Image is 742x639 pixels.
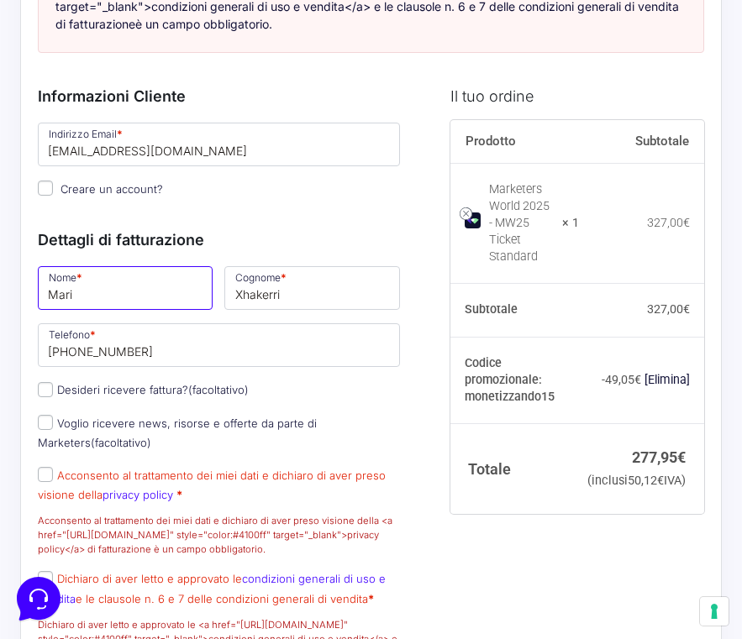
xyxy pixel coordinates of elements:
th: Codice promozionale: monetizzando15 [450,337,580,424]
input: Telefono * [38,323,400,367]
a: privacy policy [103,488,173,501]
span: 49,05 [605,373,641,386]
div: Marketers World 2025 - MW25 Ticket Standard [489,181,552,265]
img: dark [27,94,61,128]
bdi: 327,00 [647,302,690,316]
img: Marketers World 2025 - MW25 Ticket Standard [465,212,481,228]
span: € [683,302,690,316]
small: (inclusi IVA) [587,474,686,488]
p: Aiuto [259,508,283,523]
a: Rimuovi il codice promozionale monetizzando15 [645,373,690,386]
input: Voglio ricevere news, risorse e offerte da parte di Marketers(facoltativo) [38,415,53,430]
input: Creare un account? [38,181,53,196]
th: Prodotto [450,120,580,164]
label: Voglio ricevere news, risorse e offerte da parte di Marketers [38,416,317,449]
input: Cerca un articolo... [38,244,275,261]
span: (facoltativo) [188,383,249,396]
label: Acconsento al trattamento dei miei dati e dichiaro di aver preso visione della [38,469,386,501]
img: dark [54,94,87,128]
span: Creare un account? [61,182,163,196]
p: Acconsento al trattamento dei miei dati e dichiaro di aver preso visione della <a href="[URL][DOM... [38,514,400,557]
th: Totale [450,424,580,514]
bdi: 327,00 [647,216,690,229]
span: € [657,474,664,488]
input: Desideri ricevere fattura?(facoltativo) [38,382,53,397]
button: Inizia una conversazione [27,141,309,175]
label: Desideri ricevere fattura? [38,383,249,396]
button: Messaggi [117,484,220,523]
button: Le tue preferenze relative al consenso per le tecnologie di tracciamento [700,597,729,626]
th: Subtotale [450,284,580,338]
p: Home [50,508,79,523]
strong: × 1 [562,215,579,232]
iframe: Customerly Messenger Launcher [13,574,64,624]
button: Home [13,484,117,523]
span: € [677,448,686,466]
input: Nome * [38,266,213,310]
input: Dichiaro di aver letto e approvato lecondizioni generali di uso e venditae le clausole n. 6 e 7 d... [38,571,53,586]
span: (facoltativo) [91,436,151,449]
span: Inizia una conversazione [109,151,248,165]
img: dark [81,94,114,128]
span: Le tue conversazioni [27,67,143,81]
input: Acconsento al trattamento dei miei dati e dichiaro di aver preso visione dellaprivacy policy [38,467,53,482]
button: Aiuto [219,484,323,523]
p: Messaggi [145,508,191,523]
label: Dichiaro di aver letto e approvato le e le clausole n. 6 e 7 delle condizioni generali di vendita [38,572,386,605]
span: 50,12 [628,474,664,488]
bdi: 277,95 [632,448,686,466]
h2: Ciao da Marketers 👋 [13,13,282,40]
h3: Dettagli di fatturazione [38,228,400,251]
a: Apri Centro Assistenza [179,208,309,222]
h3: Il tuo ordine [450,85,704,107]
input: Indirizzo Email * [38,123,400,166]
input: Cognome * [224,266,399,310]
span: € [634,373,641,386]
th: Subtotale [579,120,704,164]
span: € [683,216,690,229]
td: - [579,337,704,424]
h3: Informazioni Cliente [38,85,400,107]
span: Trova una risposta [27,208,131,222]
